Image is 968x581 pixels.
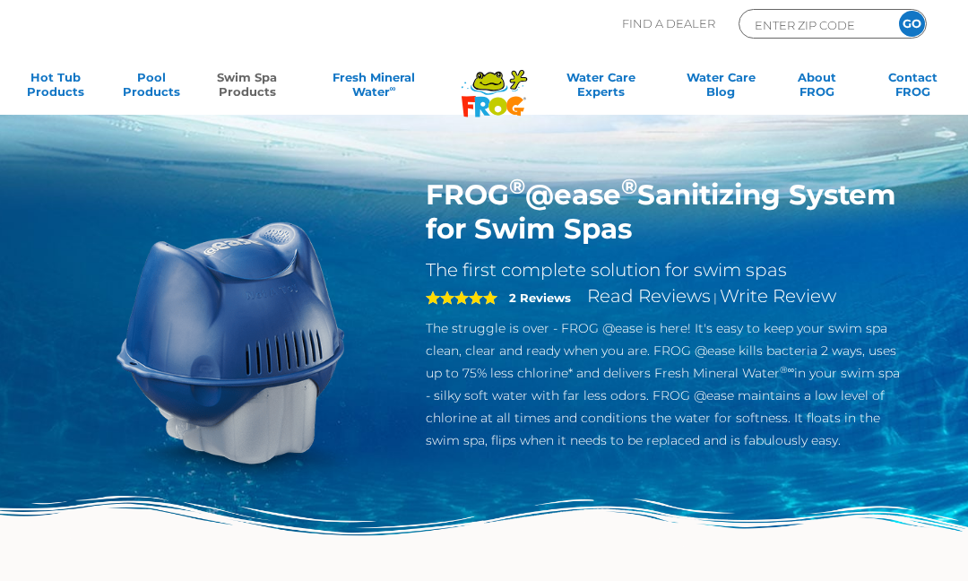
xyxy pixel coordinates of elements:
[452,47,537,117] img: Frog Products Logo
[622,9,715,39] p: Find A Dealer
[210,70,284,106] a: Swim SpaProducts
[540,70,662,106] a: Water CareExperts
[306,70,442,106] a: Fresh MineralWater∞
[66,178,399,510] img: ss-@ease-hero.png
[621,173,637,199] sup: ®
[780,364,795,376] sup: ®∞
[509,290,571,305] strong: 2 Reviews
[720,285,836,307] a: Write Review
[780,70,854,106] a: AboutFROG
[426,317,902,452] p: The struggle is over - FROG @ease is here! It's easy to keep your swim spa clean, clear and ready...
[587,285,711,307] a: Read Reviews
[426,290,497,305] span: 5
[509,173,525,199] sup: ®
[876,70,950,106] a: ContactFROG
[426,259,902,282] h2: The first complete solution for swim spas
[426,178,902,246] h1: FROG @ease Sanitizing System for Swim Spas
[684,70,758,106] a: Water CareBlog
[713,290,717,305] span: |
[899,11,925,37] input: GO
[114,70,188,106] a: PoolProducts
[18,70,92,106] a: Hot TubProducts
[390,83,396,93] sup: ∞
